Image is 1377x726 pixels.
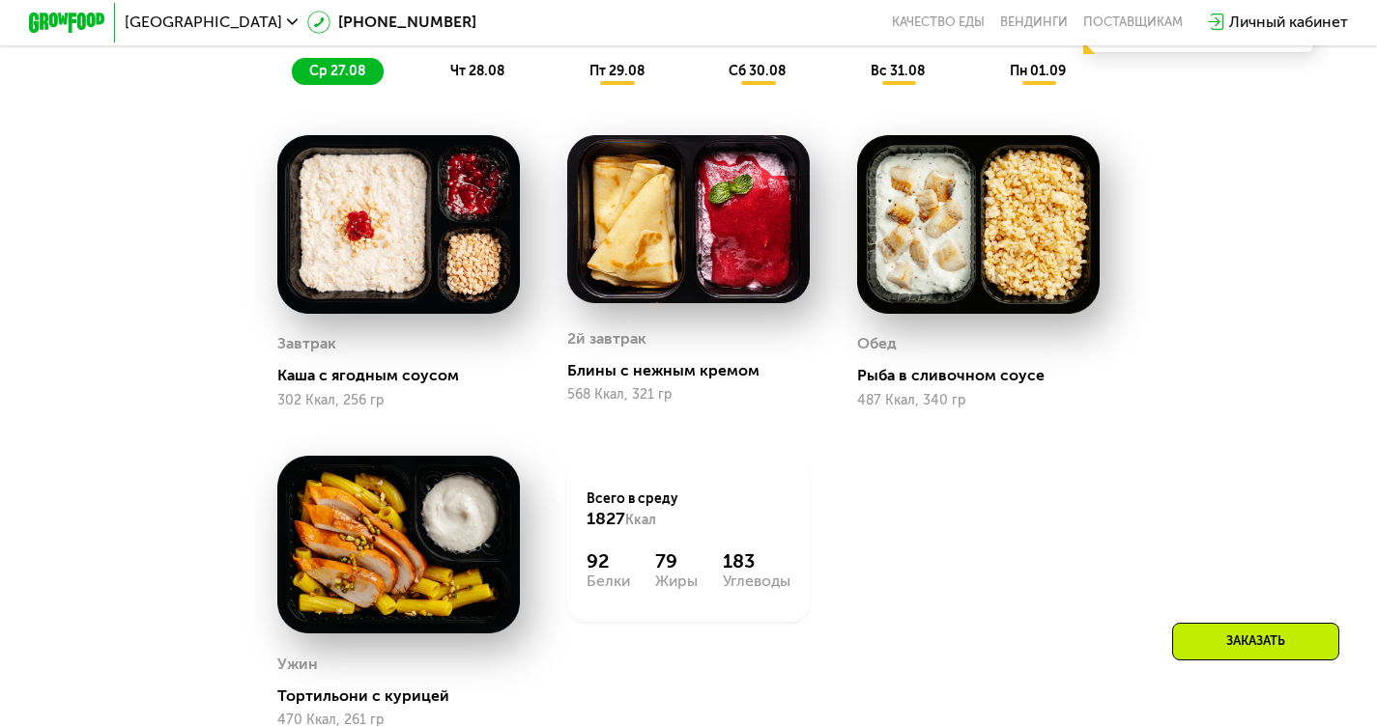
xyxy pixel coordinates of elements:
span: 1827 [587,508,625,529]
a: [PHONE_NUMBER] [307,11,476,34]
span: вс 31.08 [871,63,925,79]
div: Рыба в сливочном соусе [857,366,1115,385]
div: Заказать [1172,623,1339,660]
div: 2й завтрак [567,324,646,353]
span: Ккал [625,512,656,528]
div: 487 Ккал, 340 гр [857,393,1100,408]
div: 568 Ккал, 321 гр [567,387,810,403]
a: Вендинги [1000,14,1068,30]
div: Блины с нежным кремом [567,361,825,380]
span: ср 27.08 [309,63,365,79]
a: Качество еды [892,14,985,30]
div: 302 Ккал, 256 гр [277,393,520,408]
span: пт 29.08 [589,63,645,79]
div: Каша с ягодным соусом [277,366,535,385]
div: 79 [655,550,698,573]
div: Жиры [655,573,698,589]
div: Завтрак [277,329,336,358]
span: пн 01.09 [1010,63,1066,79]
div: Тортильони с курицей [277,686,535,706]
span: чт 28.08 [450,63,504,79]
div: Обед [857,329,897,358]
span: сб 30.08 [729,63,786,79]
div: поставщикам [1083,14,1183,30]
span: [GEOGRAPHIC_DATA] [125,14,282,30]
div: Белки [587,573,630,589]
div: 183 [723,550,790,573]
div: Углеводы [723,573,790,589]
div: Ужин [277,650,318,679]
div: Всего в среду [587,489,790,532]
div: 92 [587,550,630,573]
div: Личный кабинет [1229,11,1348,34]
